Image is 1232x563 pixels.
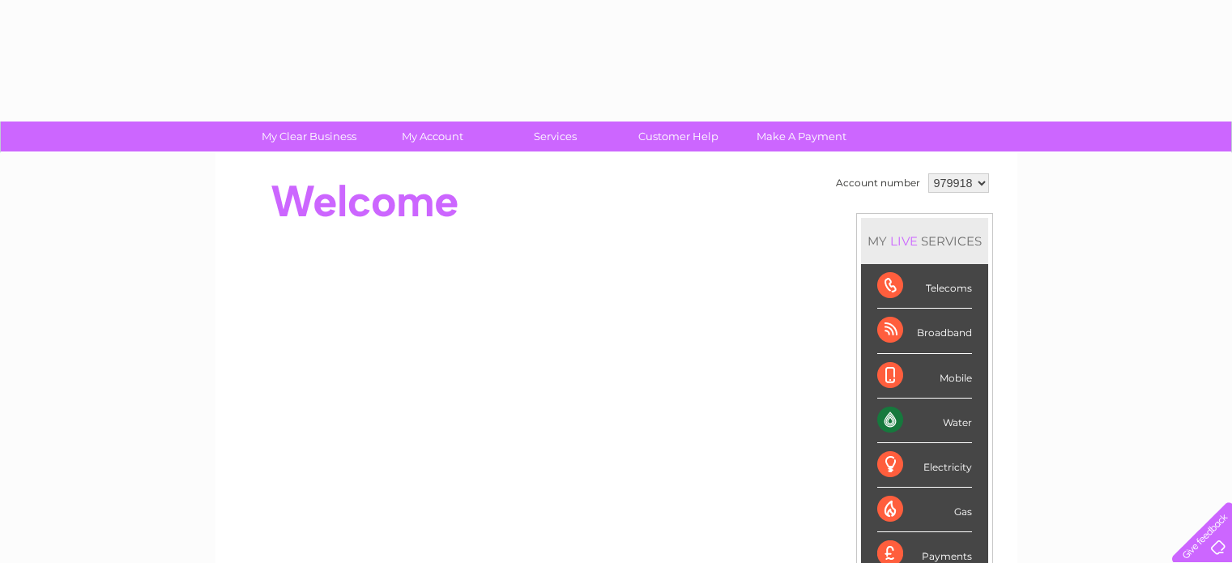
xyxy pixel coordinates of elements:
[877,309,972,353] div: Broadband
[877,399,972,443] div: Water
[887,233,921,249] div: LIVE
[877,443,972,488] div: Electricity
[861,218,988,264] div: MY SERVICES
[735,122,868,151] a: Make A Payment
[877,488,972,532] div: Gas
[877,354,972,399] div: Mobile
[877,264,972,309] div: Telecoms
[612,122,745,151] a: Customer Help
[365,122,499,151] a: My Account
[242,122,376,151] a: My Clear Business
[488,122,622,151] a: Services
[832,169,924,197] td: Account number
